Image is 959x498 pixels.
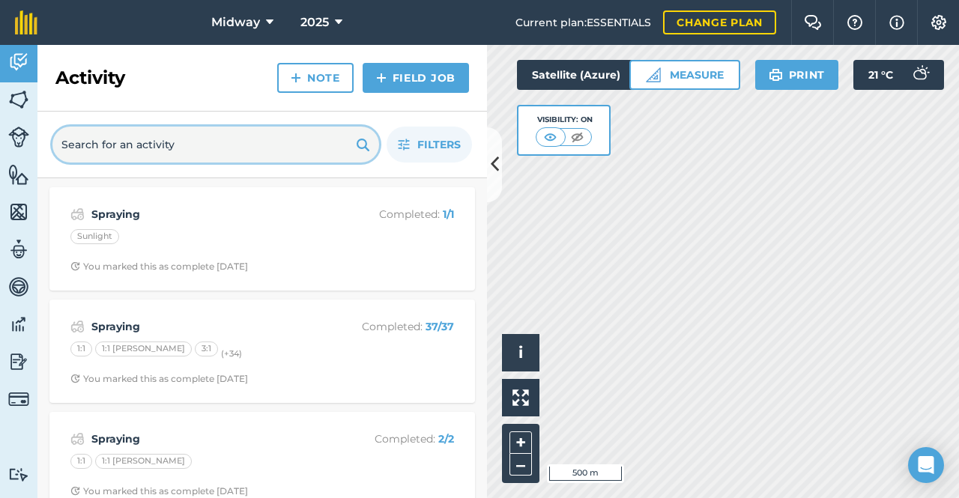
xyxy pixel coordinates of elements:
a: SprayingCompleted: 37/371:11:1 [PERSON_NAME]3:1(+34)Clock with arrow pointing clockwiseYou marked... [58,309,466,394]
div: Open Intercom Messenger [908,447,944,483]
p: Completed : [335,431,454,447]
span: 21 ° C [868,60,893,90]
div: Visibility: On [536,114,593,126]
img: svg+xml;base64,PD94bWwgdmVyc2lvbj0iMS4wIiBlbmNvZGluZz0idXRmLTgiPz4KPCEtLSBHZW5lcmF0b3I6IEFkb2JlIE... [8,276,29,298]
strong: 1 / 1 [443,207,454,221]
strong: 37 / 37 [426,320,454,333]
a: Field Job [363,63,469,93]
img: svg+xml;base64,PD94bWwgdmVyc2lvbj0iMS4wIiBlbmNvZGluZz0idXRmLTgiPz4KPCEtLSBHZW5lcmF0b3I6IEFkb2JlIE... [70,318,85,335]
div: 3:1 [195,341,218,356]
span: 2025 [300,13,329,31]
input: Search for an activity [52,127,379,163]
span: Filters [417,136,461,153]
img: svg+xml;base64,PD94bWwgdmVyc2lvbj0iMS4wIiBlbmNvZGluZz0idXRmLTgiPz4KPCEtLSBHZW5lcmF0b3I6IEFkb2JlIE... [8,350,29,373]
small: (+ 34 ) [221,348,242,359]
button: Measure [629,60,740,90]
a: Change plan [663,10,776,34]
img: A cog icon [930,15,948,30]
span: Midway [211,13,260,31]
div: 1:1 [70,341,92,356]
strong: Spraying [91,206,329,222]
img: svg+xml;base64,PD94bWwgdmVyc2lvbj0iMS4wIiBlbmNvZGluZz0idXRmLTgiPz4KPCEtLSBHZW5lcmF0b3I6IEFkb2JlIE... [8,389,29,410]
div: You marked this as complete [DATE] [70,261,248,273]
div: 1:1 [PERSON_NAME] [95,454,192,469]
img: svg+xml;base64,PD94bWwgdmVyc2lvbj0iMS4wIiBlbmNvZGluZz0idXRmLTgiPz4KPCEtLSBHZW5lcmF0b3I6IEFkb2JlIE... [70,205,85,223]
button: Print [755,60,839,90]
img: Ruler icon [646,67,661,82]
img: svg+xml;base64,PD94bWwgdmVyc2lvbj0iMS4wIiBlbmNvZGluZz0idXRmLTgiPz4KPCEtLSBHZW5lcmF0b3I6IEFkb2JlIE... [8,313,29,335]
img: fieldmargin Logo [15,10,37,34]
img: svg+xml;base64,PD94bWwgdmVyc2lvbj0iMS4wIiBlbmNvZGluZz0idXRmLTgiPz4KPCEtLSBHZW5lcmF0b3I6IEFkb2JlIE... [8,51,29,73]
img: svg+xml;base64,PHN2ZyB4bWxucz0iaHR0cDovL3d3dy53My5vcmcvMjAwMC9zdmciIHdpZHRoPSIxNCIgaGVpZ2h0PSIyNC... [376,69,387,87]
button: Filters [387,127,472,163]
img: svg+xml;base64,PHN2ZyB4bWxucz0iaHR0cDovL3d3dy53My5vcmcvMjAwMC9zdmciIHdpZHRoPSI1NiIgaGVpZ2h0PSI2MC... [8,201,29,223]
span: i [518,343,523,362]
img: Clock with arrow pointing clockwise [70,374,80,383]
div: 1:1 [70,454,92,469]
img: svg+xml;base64,PHN2ZyB4bWxucz0iaHR0cDovL3d3dy53My5vcmcvMjAwMC9zdmciIHdpZHRoPSIxOSIgaGVpZ2h0PSIyNC... [356,136,370,154]
img: Two speech bubbles overlapping with the left bubble in the forefront [804,15,822,30]
img: svg+xml;base64,PD94bWwgdmVyc2lvbj0iMS4wIiBlbmNvZGluZz0idXRmLTgiPz4KPCEtLSBHZW5lcmF0b3I6IEFkb2JlIE... [70,430,85,448]
img: svg+xml;base64,PHN2ZyB4bWxucz0iaHR0cDovL3d3dy53My5vcmcvMjAwMC9zdmciIHdpZHRoPSIxOSIgaGVpZ2h0PSIyNC... [769,66,783,84]
div: You marked this as complete [DATE] [70,373,248,385]
img: svg+xml;base64,PD94bWwgdmVyc2lvbj0iMS4wIiBlbmNvZGluZz0idXRmLTgiPz4KPCEtLSBHZW5lcmF0b3I6IEFkb2JlIE... [8,467,29,482]
p: Completed : [335,318,454,335]
img: svg+xml;base64,PHN2ZyB4bWxucz0iaHR0cDovL3d3dy53My5vcmcvMjAwMC9zdmciIHdpZHRoPSI1MCIgaGVpZ2h0PSI0MC... [541,130,560,145]
img: svg+xml;base64,PD94bWwgdmVyc2lvbj0iMS4wIiBlbmNvZGluZz0idXRmLTgiPz4KPCEtLSBHZW5lcmF0b3I6IEFkb2JlIE... [8,238,29,261]
img: Clock with arrow pointing clockwise [70,261,80,271]
p: Completed : [335,206,454,222]
div: You marked this as complete [DATE] [70,485,248,497]
a: SprayingCompleted: 1/1SunlightClock with arrow pointing clockwiseYou marked this as complete [DATE] [58,196,466,282]
h2: Activity [55,66,125,90]
a: Note [277,63,354,93]
span: Current plan : ESSENTIALS [515,14,651,31]
strong: 2 / 2 [438,432,454,446]
img: svg+xml;base64,PHN2ZyB4bWxucz0iaHR0cDovL3d3dy53My5vcmcvMjAwMC9zdmciIHdpZHRoPSI1NiIgaGVpZ2h0PSI2MC... [8,88,29,111]
button: + [509,431,532,454]
button: 21 °C [853,60,944,90]
strong: Spraying [91,318,329,335]
img: svg+xml;base64,PHN2ZyB4bWxucz0iaHR0cDovL3d3dy53My5vcmcvMjAwMC9zdmciIHdpZHRoPSIxNyIgaGVpZ2h0PSIxNy... [889,13,904,31]
button: i [502,334,539,371]
div: 1:1 [PERSON_NAME] [95,341,192,356]
strong: Spraying [91,431,329,447]
img: svg+xml;base64,PD94bWwgdmVyc2lvbj0iMS4wIiBlbmNvZGluZz0idXRmLTgiPz4KPCEtLSBHZW5lcmF0b3I6IEFkb2JlIE... [905,60,935,90]
img: svg+xml;base64,PD94bWwgdmVyc2lvbj0iMS4wIiBlbmNvZGluZz0idXRmLTgiPz4KPCEtLSBHZW5lcmF0b3I6IEFkb2JlIE... [8,127,29,148]
div: Sunlight [70,229,119,244]
img: Clock with arrow pointing clockwise [70,486,80,496]
img: A question mark icon [846,15,864,30]
img: svg+xml;base64,PHN2ZyB4bWxucz0iaHR0cDovL3d3dy53My5vcmcvMjAwMC9zdmciIHdpZHRoPSIxNCIgaGVpZ2h0PSIyNC... [291,69,301,87]
button: Satellite (Azure) [517,60,661,90]
img: Four arrows, one pointing top left, one top right, one bottom right and the last bottom left [512,389,529,406]
button: – [509,454,532,476]
img: svg+xml;base64,PHN2ZyB4bWxucz0iaHR0cDovL3d3dy53My5vcmcvMjAwMC9zdmciIHdpZHRoPSI1NiIgaGVpZ2h0PSI2MC... [8,163,29,186]
img: svg+xml;base64,PHN2ZyB4bWxucz0iaHR0cDovL3d3dy53My5vcmcvMjAwMC9zdmciIHdpZHRoPSI1MCIgaGVpZ2h0PSI0MC... [568,130,587,145]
